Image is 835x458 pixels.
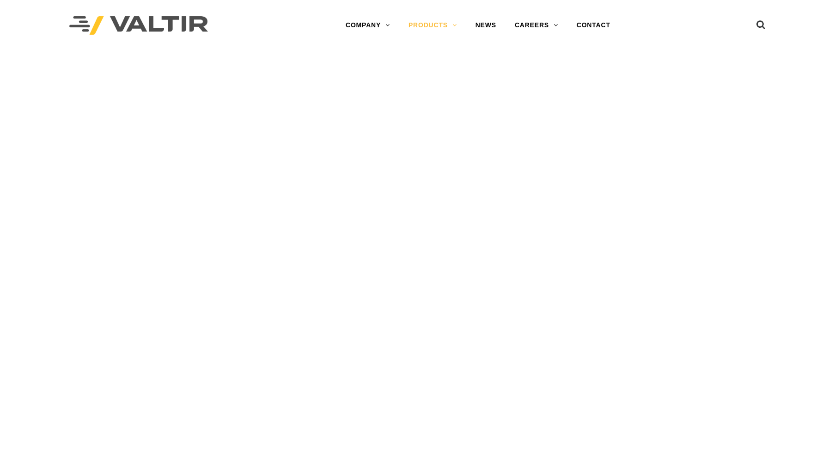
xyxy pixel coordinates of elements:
[567,16,620,35] a: CONTACT
[506,16,567,35] a: CAREERS
[69,16,208,35] img: Valtir
[466,16,506,35] a: NEWS
[336,16,399,35] a: COMPANY
[399,16,466,35] a: PRODUCTS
